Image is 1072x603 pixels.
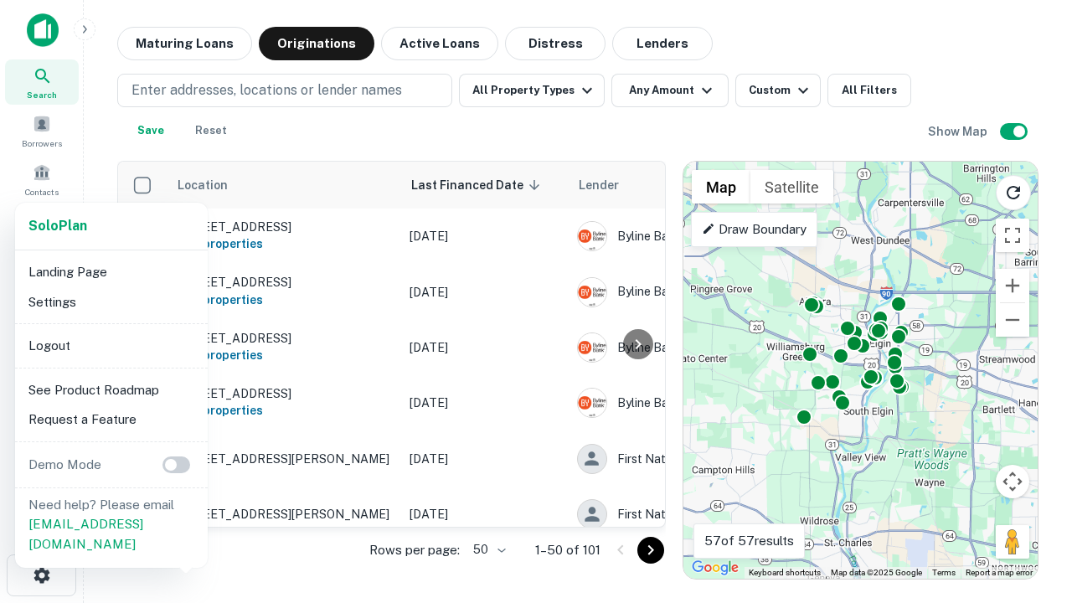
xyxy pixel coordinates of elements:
li: Settings [22,287,201,317]
li: Landing Page [22,257,201,287]
li: Logout [22,331,201,361]
li: See Product Roadmap [22,375,201,405]
iframe: Chat Widget [988,469,1072,549]
a: [EMAIL_ADDRESS][DOMAIN_NAME] [28,517,143,551]
p: Demo Mode [22,455,108,475]
strong: Solo Plan [28,218,87,234]
a: SoloPlan [28,216,87,236]
li: Request a Feature [22,405,201,435]
p: Need help? Please email [28,495,194,554]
